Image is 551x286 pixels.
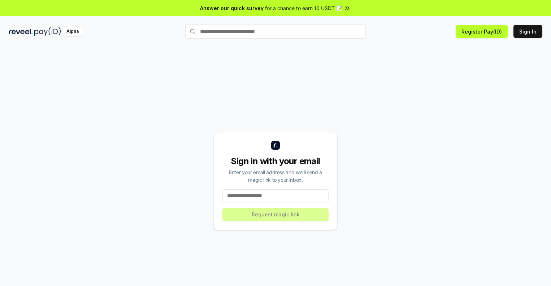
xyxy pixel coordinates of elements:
img: pay_id [34,27,61,36]
button: Register Pay(ID) [456,25,508,38]
div: Sign in with your email [222,155,329,167]
span: Answer our quick survey [200,4,264,12]
div: Alpha [62,27,83,36]
span: for a chance to earn 10 USDT 📝 [265,4,342,12]
img: logo_small [271,141,280,150]
div: Enter your email address and we’ll send a magic link to your inbox. [222,168,329,184]
img: reveel_dark [9,27,33,36]
button: Sign In [513,25,542,38]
